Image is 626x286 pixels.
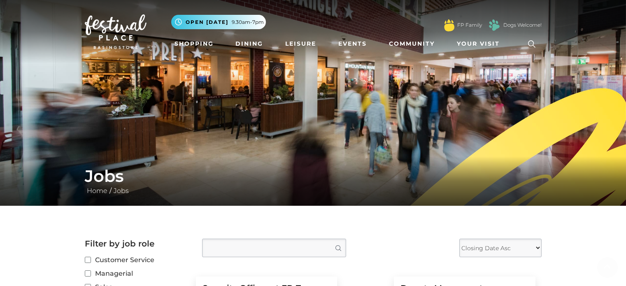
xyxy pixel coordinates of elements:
span: 9.30am-7pm [232,19,264,26]
a: Leisure [282,36,319,51]
img: Festival Place Logo [85,14,147,49]
a: FP Family [457,21,482,29]
h2: Filter by job role [85,239,190,249]
a: Home [85,187,109,195]
a: Jobs [112,187,131,195]
a: Your Visit [454,36,507,51]
h1: Jobs [85,166,542,186]
div: / [79,166,548,196]
a: Events [335,36,370,51]
span: Open [DATE] [186,19,228,26]
a: Dining [232,36,266,51]
label: Managerial [85,268,190,279]
a: Shopping [171,36,217,51]
button: Open [DATE] 9.30am-7pm [171,15,266,29]
label: Customer Service [85,255,190,265]
a: Dogs Welcome! [503,21,542,29]
a: Community [386,36,438,51]
span: Your Visit [457,40,500,48]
